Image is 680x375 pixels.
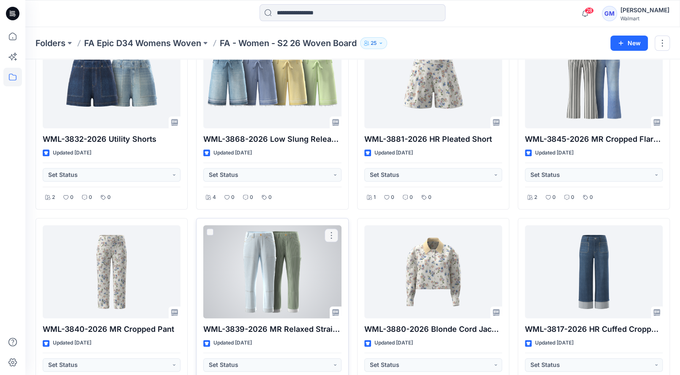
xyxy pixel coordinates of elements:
p: 0 [552,193,556,202]
p: 0 [250,193,253,202]
div: Walmart [620,15,669,22]
a: WML-3845-2026 MR Cropped Flare Pant [525,35,663,128]
p: Updated [DATE] [374,339,413,347]
a: WML-3868-2026 Low Slung Release Hem Bermuda Short [203,35,341,128]
p: WML-3880-2026 Blonde Cord Jacket [364,323,502,335]
a: WML-3840-2026 MR Cropped Pant [43,225,180,318]
p: 25 [371,39,377,48]
p: 0 [231,193,235,202]
p: Updated [DATE] [535,149,573,157]
a: WML-3817-2026 HR Cuffed Cropped Wide Leg_ [525,225,663,318]
div: [PERSON_NAME] [620,5,669,15]
a: Folders [36,37,66,49]
p: 0 [89,193,92,202]
a: WML-3881-2026 HR Pleated Short [364,35,502,128]
p: 0 [268,193,272,202]
p: WML-3845-2026 MR Cropped Flare Pant [525,133,663,145]
p: WML-3881-2026 HR Pleated Short [364,133,502,145]
p: Updated [DATE] [374,149,413,157]
p: 0 [107,193,111,202]
p: 4 [213,193,216,202]
p: WML-3839-2026 MR Relaxed Straight [PERSON_NAME] [203,323,341,335]
a: FA Epic D34 Womens Woven [84,37,201,49]
p: Updated [DATE] [53,339,91,347]
button: 25 [360,37,387,49]
p: 2 [534,193,537,202]
p: 0 [391,193,394,202]
p: Updated [DATE] [213,149,252,157]
a: WML-3880-2026 Blonde Cord Jacket [364,225,502,318]
p: Updated [DATE] [213,339,252,347]
p: 1 [374,193,376,202]
a: WML-3839-2026 MR Relaxed Straight Carpenter [203,225,341,318]
p: Updated [DATE] [535,339,573,347]
p: 0 [410,193,413,202]
button: New [610,36,648,51]
div: GM [602,6,617,21]
p: 0 [70,193,74,202]
p: 0 [428,193,431,202]
p: 2 [52,193,55,202]
a: WML-3832-2026 Utility Shorts [43,35,180,128]
p: WML-3832-2026 Utility Shorts [43,133,180,145]
p: WML-3817-2026 HR Cuffed Cropped Wide Leg_ [525,323,663,335]
p: Updated [DATE] [53,149,91,157]
p: WML-3868-2026 Low Slung Release Hem Bermuda Short [203,133,341,145]
p: 0 [571,193,574,202]
p: WML-3840-2026 MR Cropped Pant [43,323,180,335]
span: 28 [584,7,594,14]
p: FA - Women - S2 26 Woven Board [220,37,357,49]
p: 0 [590,193,593,202]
